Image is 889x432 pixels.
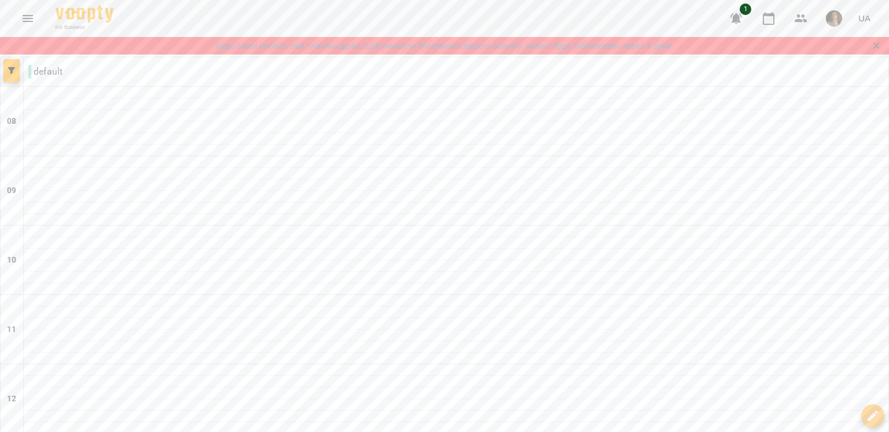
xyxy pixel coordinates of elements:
h6: 08 [7,115,16,128]
a: Будь ласка оновіть свої платіжні данні, щоб уникнути блокування вашого акаунту. Акаунт буде забло... [216,40,673,51]
button: UA [854,8,875,29]
h6: 12 [7,393,16,405]
h6: 11 [7,323,16,336]
button: Menu [14,5,42,32]
h6: 09 [7,184,16,197]
img: Voopty Logo [56,6,113,23]
span: 1 [740,3,751,15]
p: default [28,65,63,79]
img: 50f3ef4f2c2f2a30daebcf7f651be3d9.jpg [826,10,842,27]
h6: 10 [7,254,16,267]
span: UA [858,12,870,24]
button: Закрити сповіщення [868,38,884,54]
span: For Business [56,24,113,31]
